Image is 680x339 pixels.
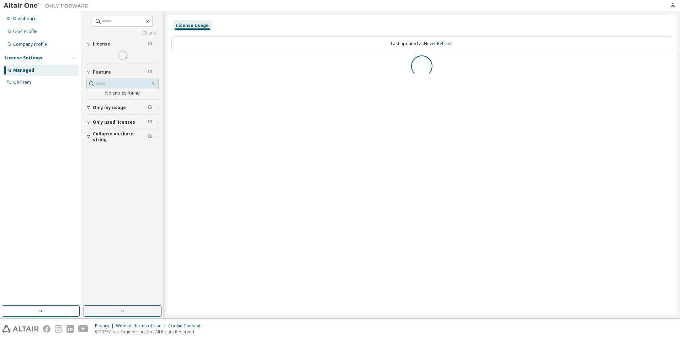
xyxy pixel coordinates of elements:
[86,64,159,80] button: Feature
[13,16,37,22] div: Dashboard
[13,29,37,34] div: User Profile
[148,41,152,47] span: Clear filter
[13,80,31,85] div: On Prem
[93,41,110,47] span: License
[148,69,152,75] span: Clear filter
[93,69,111,75] span: Feature
[13,68,34,73] div: Managed
[95,329,205,335] p: © 2025 Altair Engineering, Inc. All Rights Reserved.
[148,134,152,140] span: Clear filter
[2,325,39,333] img: altair_logo.svg
[86,36,159,52] button: License
[86,90,159,96] div: No entries found
[86,100,159,115] button: Only my usage
[95,323,116,329] div: Privacy
[116,323,168,329] div: Website Terms of Use
[43,325,51,333] img: facebook.svg
[86,129,159,145] button: Collapse on share string
[93,131,148,142] span: Collapse on share string
[86,114,159,130] button: Only used licenses
[67,325,74,333] img: linkedin.svg
[13,42,47,47] div: Company Profile
[93,105,126,111] span: Only my usage
[5,55,42,61] div: License Settings
[86,30,159,36] a: Clear all
[437,41,453,47] a: Refresh
[55,325,62,333] img: instagram.svg
[148,105,152,111] span: Clear filter
[4,2,92,9] img: Altair One
[168,323,205,329] div: Cookie Consent
[176,23,209,28] div: License Usage
[78,325,89,333] img: youtube.svg
[93,119,135,125] span: Only used licenses
[171,36,672,51] div: Last updated at: Never
[148,119,152,125] span: Clear filter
